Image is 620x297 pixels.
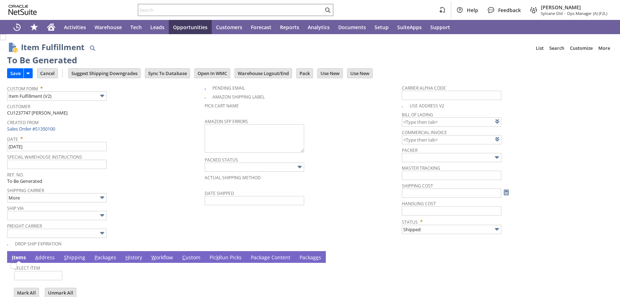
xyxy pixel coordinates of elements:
input: <Type then tab> [402,117,501,127]
span: [PERSON_NAME] [541,4,607,11]
img: More Options [98,229,106,237]
span: Activities [64,24,86,31]
span: Documents [338,24,366,31]
span: A [35,254,38,261]
a: Freight Carrier [7,223,42,229]
a: More [595,42,613,54]
input: More [7,193,107,202]
a: Master Tracking [402,165,440,171]
svg: Home [47,23,55,31]
a: Status [402,219,418,225]
img: More Options [98,211,106,219]
a: Analytics [303,20,334,34]
input: Use New [318,69,343,78]
a: Activities [60,20,90,34]
a: Calculate [502,189,510,196]
input: Cancel [37,69,58,78]
a: Sales Order #S1350100 [7,126,57,132]
span: k [216,254,219,261]
a: Pending Email [212,85,245,91]
input: Pack [297,69,313,78]
span: Opportunities [173,24,207,31]
span: Leads [150,24,165,31]
a: Amazon SFP Errors [205,118,248,124]
img: More Options [493,225,501,233]
span: Reports [280,24,299,31]
svg: Search [323,6,332,14]
a: Shipping Carrier [7,187,44,193]
a: Search [546,42,567,54]
span: Feedback [498,7,521,14]
a: Carrier Alpha Code [402,85,446,91]
input: Search [138,6,323,14]
a: Shipping Cost [402,183,433,189]
a: PickRun Picks [208,254,243,262]
input: Use New [347,69,372,78]
a: Packed Status [205,157,238,163]
a: Shipping [62,254,87,262]
a: Handling Cost [402,201,436,207]
a: Date Shipped [205,190,234,196]
a: Customize [567,42,595,54]
h1: Item Fulfillment [21,41,85,53]
span: Forecast [251,24,271,31]
span: Tech [130,24,142,31]
input: Save [7,69,23,78]
a: Documents [334,20,370,34]
a: Home [43,20,60,34]
a: Bill Of Lading [402,112,433,118]
a: Packer [402,147,417,153]
a: Pick Cart Name [205,103,239,109]
span: W [151,254,156,261]
a: Tech [126,20,146,34]
span: Ops Manager (A) (F2L) [567,11,607,16]
a: Special Warehouse Instructions [7,154,82,160]
input: Item Fulfillment (V2) [7,91,107,101]
a: Drop Ship Expiration [15,241,61,247]
a: Unrolled view on [600,253,609,261]
a: Ship Via [7,205,24,211]
a: Custom [180,254,202,262]
span: Customers [216,24,242,31]
a: Customers [212,20,247,34]
a: Leads [146,20,169,34]
input: Warehouse Logout/End [235,69,292,78]
span: g [264,254,267,261]
img: Quick Find [88,44,97,52]
div: Shortcuts [26,20,43,34]
span: P [95,254,97,261]
span: - [564,11,566,16]
a: Customer [7,104,30,110]
a: Setup [370,20,393,34]
a: Commercial Invoice [402,129,447,136]
a: Warehouse [90,20,126,34]
a: Custom Form [7,86,38,92]
input: <Type then tab> [402,135,501,144]
input: Shipped [402,225,501,234]
a: Reports [276,20,303,34]
a: Packages [298,254,323,262]
a: Packages [93,254,118,262]
img: More Options [493,153,501,161]
svg: logo [9,5,37,15]
span: Help [467,7,478,14]
a: List [533,42,546,54]
img: More Options [296,163,304,171]
span: C [182,254,185,261]
span: SuiteApps [397,24,422,31]
svg: Recent Records [13,23,21,31]
a: Address [33,254,56,262]
span: Support [430,24,450,31]
a: Package Content [249,254,292,262]
input: Open In WMC [195,69,230,78]
a: Use Address V2 [410,103,444,109]
a: Forecast [247,20,276,34]
a: Amazon Shipping Label [212,94,265,100]
a: Created From [7,120,39,126]
a: Items [10,254,28,262]
span: e [316,254,319,261]
svg: Shortcuts [30,23,38,31]
a: Workflow [150,254,175,262]
a: Opportunities [169,20,212,34]
a: Support [426,20,454,34]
